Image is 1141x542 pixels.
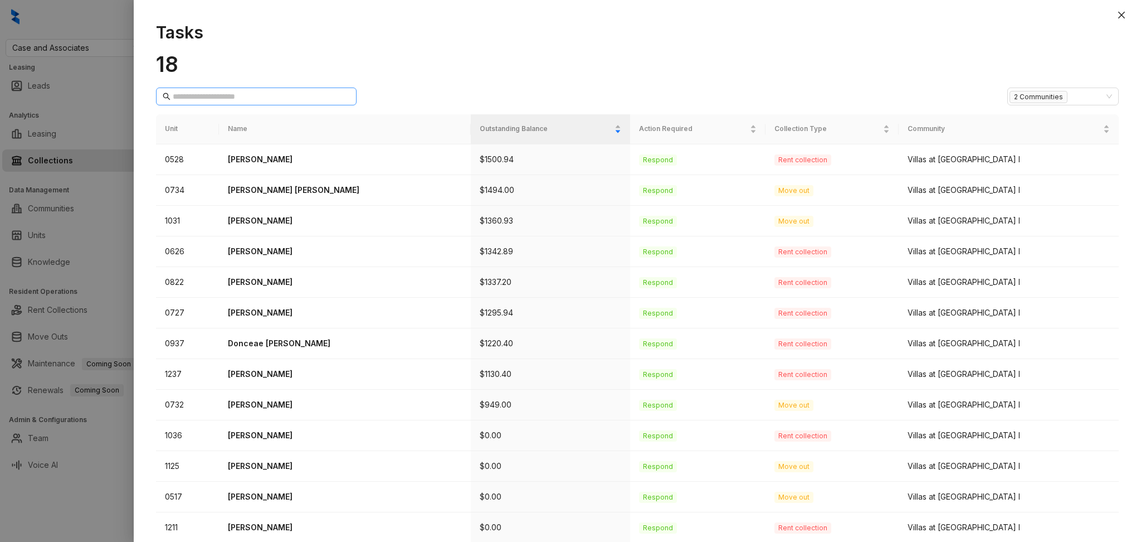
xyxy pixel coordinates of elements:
[156,390,219,420] td: 0732
[156,298,219,328] td: 0727
[480,276,622,288] p: $1337.20
[228,276,462,288] p: [PERSON_NAME]
[156,328,219,359] td: 0937
[156,236,219,267] td: 0626
[156,451,219,482] td: 1125
[639,185,677,196] span: Respond
[228,429,462,442] p: [PERSON_NAME]
[639,461,677,472] span: Respond
[639,124,748,134] span: Action Required
[908,429,1110,442] div: Villas at [GEOGRAPHIC_DATA] I
[908,153,1110,166] div: Villas at [GEOGRAPHIC_DATA] I
[228,521,462,534] p: [PERSON_NAME]
[639,369,677,380] span: Respond
[774,216,813,227] span: Move out
[908,215,1110,227] div: Villas at [GEOGRAPHIC_DATA] I
[228,245,462,258] p: [PERSON_NAME]
[639,277,677,288] span: Respond
[480,491,622,503] p: $0.00
[908,307,1110,319] div: Villas at [GEOGRAPHIC_DATA] I
[1115,8,1128,22] button: Close
[774,522,831,534] span: Rent collection
[908,276,1110,288] div: Villas at [GEOGRAPHIC_DATA] I
[908,399,1110,411] div: Villas at [GEOGRAPHIC_DATA] I
[228,153,462,166] p: [PERSON_NAME]
[228,491,462,503] p: [PERSON_NAME]
[774,400,813,411] span: Move out
[639,522,677,534] span: Respond
[480,368,622,380] p: $1130.40
[774,461,813,472] span: Move out
[228,184,462,196] p: [PERSON_NAME] [PERSON_NAME]
[908,184,1110,196] div: Villas at [GEOGRAPHIC_DATA] I
[774,124,881,134] span: Collection Type
[774,246,831,258] span: Rent collection
[480,307,622,319] p: $1295.94
[228,337,462,350] p: Donceae [PERSON_NAME]
[156,420,219,451] td: 1036
[908,368,1110,380] div: Villas at [GEOGRAPHIC_DATA] I
[774,185,813,196] span: Move out
[228,460,462,472] p: [PERSON_NAME]
[639,246,677,258] span: Respond
[228,368,462,380] p: [PERSON_NAME]
[228,399,462,411] p: [PERSON_NAME]
[156,22,1119,42] h1: Tasks
[1117,11,1126,20] span: close
[480,245,622,258] p: $1342.89
[774,430,831,442] span: Rent collection
[630,114,765,144] th: Action Required
[480,215,622,227] p: $1360.93
[480,521,622,534] p: $0.00
[480,337,622,350] p: $1220.40
[156,482,219,512] td: 0517
[639,430,677,442] span: Respond
[639,400,677,411] span: Respond
[480,153,622,166] p: $1500.94
[899,114,1119,144] th: Community
[908,245,1110,258] div: Villas at [GEOGRAPHIC_DATA] I
[156,114,219,144] th: Unit
[228,307,462,319] p: [PERSON_NAME]
[774,277,831,288] span: Rent collection
[156,206,219,236] td: 1031
[774,308,831,319] span: Rent collection
[639,492,677,503] span: Respond
[480,124,613,134] span: Outstanding Balance
[156,51,1119,77] h1: 18
[908,460,1110,472] div: Villas at [GEOGRAPHIC_DATA] I
[908,337,1110,350] div: Villas at [GEOGRAPHIC_DATA] I
[774,338,831,350] span: Rent collection
[156,359,219,390] td: 1237
[774,369,831,380] span: Rent collection
[908,124,1101,134] span: Community
[228,215,462,227] p: [PERSON_NAME]
[639,216,677,227] span: Respond
[480,184,622,196] p: $1494.00
[163,93,170,100] span: search
[908,521,1110,534] div: Villas at [GEOGRAPHIC_DATA] I
[1010,91,1067,103] span: 2 Communities
[219,114,471,144] th: Name
[480,429,622,442] p: $0.00
[639,308,677,319] span: Respond
[156,144,219,175] td: 0528
[774,154,831,166] span: Rent collection
[765,114,899,144] th: Collection Type
[156,267,219,298] td: 0822
[480,399,622,411] p: $949.00
[480,460,622,472] p: $0.00
[156,175,219,206] td: 0734
[774,492,813,503] span: Move out
[639,338,677,350] span: Respond
[639,154,677,166] span: Respond
[908,491,1110,503] div: Villas at [GEOGRAPHIC_DATA] I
